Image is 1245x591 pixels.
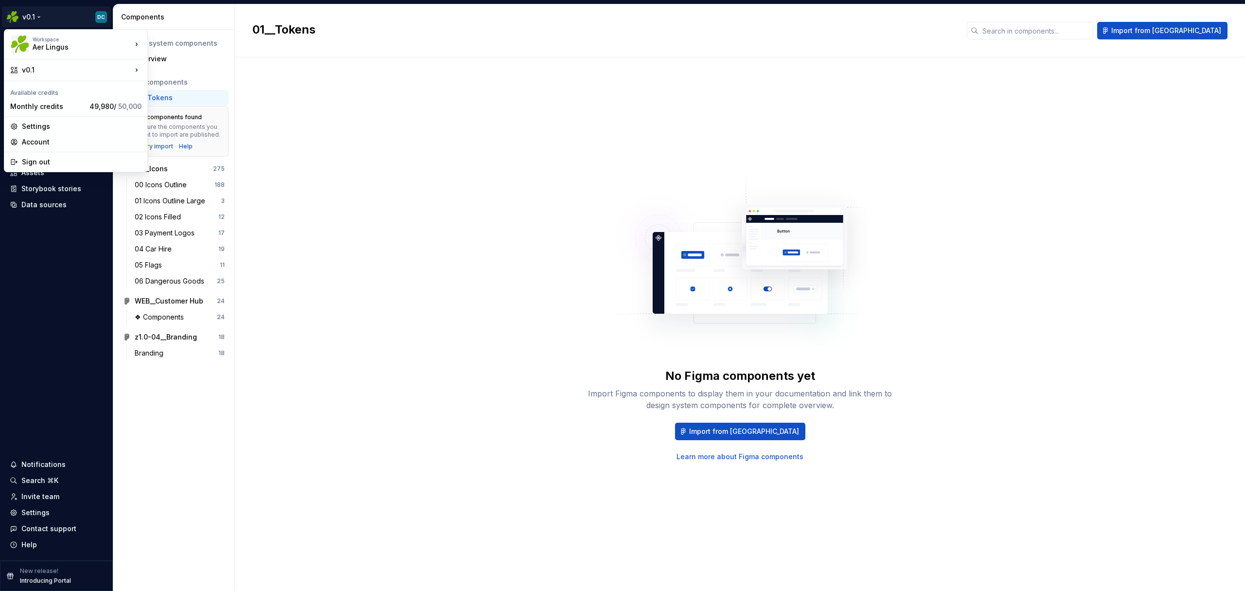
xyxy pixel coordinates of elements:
span: 50,000 [118,102,142,110]
div: v0.1 [22,65,132,75]
span: 49,980 / [89,102,142,110]
div: Sign out [22,157,142,167]
div: Monthly credits [10,102,86,111]
div: Available credits [6,83,145,99]
img: 56b5df98-d96d-4d7e-807c-0afdf3bdaefa.png [11,36,29,53]
div: Account [22,137,142,147]
div: Aer Lingus [33,42,115,52]
div: Workspace [33,36,132,42]
div: Settings [22,122,142,131]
